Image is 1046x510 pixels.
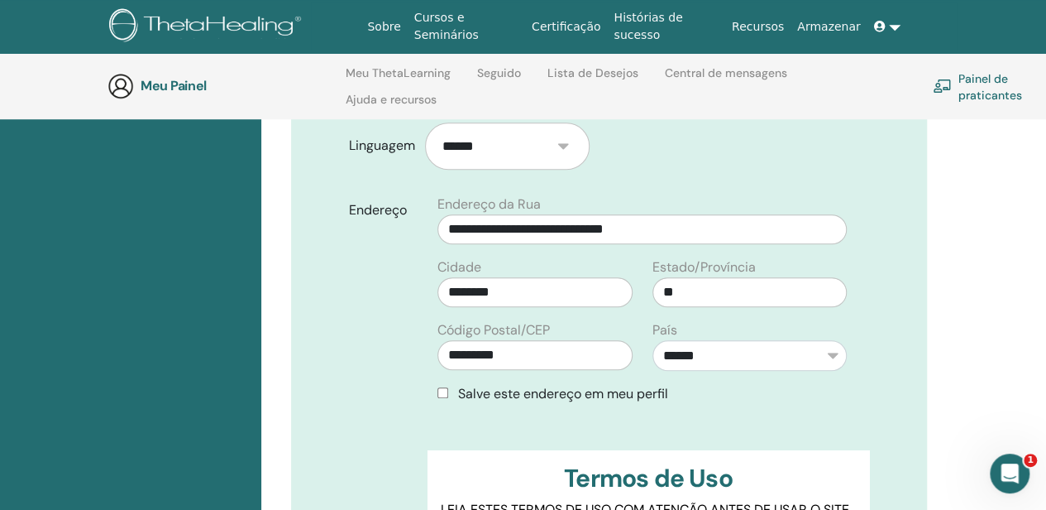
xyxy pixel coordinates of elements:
a: Cursos e Seminários [408,2,525,51]
font: Meu ThetaLearning [346,65,451,80]
font: Sobre [367,20,400,33]
a: Seguido [477,66,521,93]
a: Armazenar [790,12,867,42]
font: Estado/Província [652,258,756,276]
a: Central de mensagens [665,66,787,93]
a: Certificação [525,12,607,42]
font: País [652,321,677,339]
font: Endereço da Rua [437,195,541,213]
font: Histórias de sucesso [614,11,682,41]
font: Termos de Uso [564,462,733,494]
a: Meu ThetaLearning [346,66,451,93]
a: Sobre [361,12,407,42]
a: Ajuda e recursos [346,93,437,119]
font: Recursos [732,20,784,33]
iframe: Chat ao vivo do Intercom [990,454,1029,493]
a: Recursos [725,12,790,42]
font: Salve este endereço em meu perfil [458,385,668,402]
font: Meu Painel [141,77,207,94]
a: Lista de Desejos [547,66,638,93]
font: Central de mensagens [665,65,787,80]
font: Cursos e Seminários [414,11,479,41]
font: Lista de Desejos [547,65,638,80]
font: Certificação [532,20,600,33]
font: Painel de praticantes [958,71,1022,102]
font: Seguido [477,65,521,80]
font: Armazenar [797,20,860,33]
img: chalkboard-teacher.svg [933,79,952,93]
font: Linguagem [349,137,415,154]
font: 1 [1027,455,1034,465]
font: Ajuda e recursos [346,92,437,107]
img: logo.png [109,8,307,46]
img: generic-user-icon.jpg [107,73,134,99]
font: Endereço [349,201,407,219]
a: Histórias de sucesso [607,2,724,51]
font: Cidade [437,258,481,276]
font: Código Postal/CEP [437,321,550,339]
